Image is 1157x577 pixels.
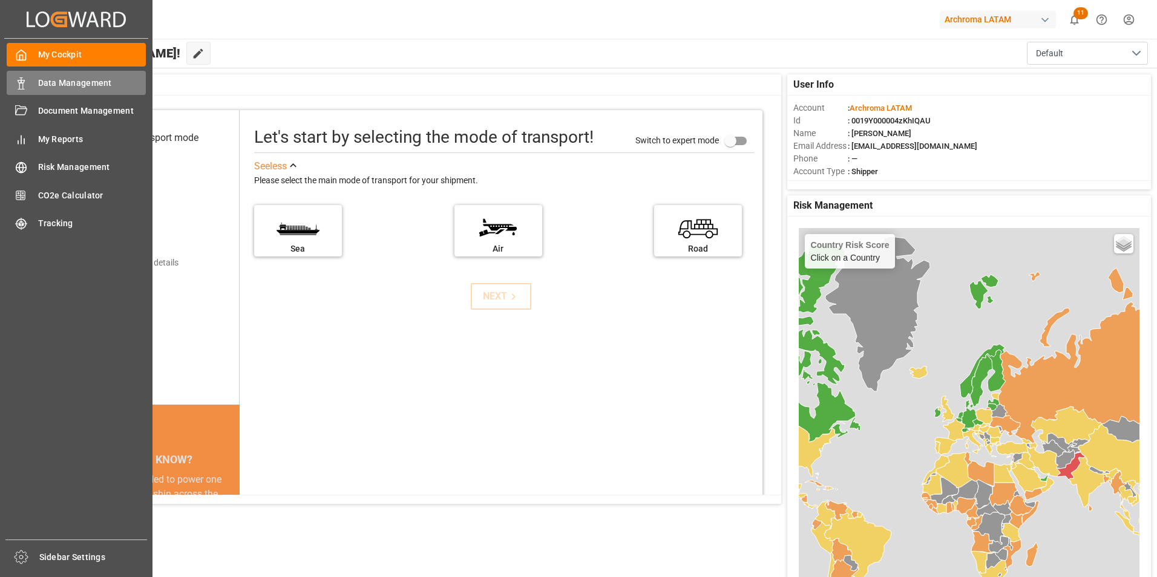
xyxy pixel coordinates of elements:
button: Help Center [1088,6,1115,33]
span: : [848,103,912,112]
a: My Cockpit [7,43,146,67]
span: Email Address [793,140,848,152]
a: Data Management [7,71,146,94]
span: : — [848,154,857,163]
span: Tracking [38,217,146,230]
span: CO2e Calculator [38,189,146,202]
span: : Shipper [848,167,878,176]
div: Air [461,243,536,255]
div: NEXT [483,289,520,304]
div: See less [254,159,287,174]
span: : [PERSON_NAME] [848,129,911,138]
span: Account Type [793,165,848,178]
span: Account [793,102,848,114]
a: Risk Management [7,155,146,179]
span: Risk Management [38,161,146,174]
div: Sea [260,243,336,255]
a: Tracking [7,212,146,235]
span: Document Management [38,105,146,117]
a: Layers [1114,234,1133,253]
span: Sidebar Settings [39,551,148,564]
span: Id [793,114,848,127]
a: Document Management [7,99,146,123]
span: Default [1036,47,1063,60]
div: Please select the main mode of transport for your shipment. [254,174,754,188]
button: Archroma LATAM [940,8,1061,31]
span: My Cockpit [38,48,146,61]
div: Add shipping details [103,256,179,269]
button: next slide / item [223,472,240,574]
button: open menu [1027,42,1148,65]
a: My Reports [7,127,146,151]
div: Archroma LATAM [940,11,1056,28]
div: Road [660,243,736,255]
button: NEXT [471,283,531,310]
h4: Country Risk Score [811,240,890,250]
span: Risk Management [793,198,873,213]
span: 11 [1073,7,1088,19]
span: Switch to expert mode [635,135,719,145]
button: show 11 new notifications [1061,6,1088,33]
span: Data Management [38,77,146,90]
span: Archroma LATAM [850,103,912,112]
a: CO2e Calculator [7,183,146,207]
span: Hello [PERSON_NAME]! [50,42,180,65]
span: : 0019Y000004zKhIQAU [848,116,931,125]
div: Let's start by selecting the mode of transport! [254,125,594,150]
span: Name [793,127,848,140]
div: Click on a Country [811,240,890,262]
span: : [EMAIL_ADDRESS][DOMAIN_NAME] [848,142,977,151]
span: User Info [793,77,834,92]
span: My Reports [38,133,146,146]
span: Phone [793,152,848,165]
